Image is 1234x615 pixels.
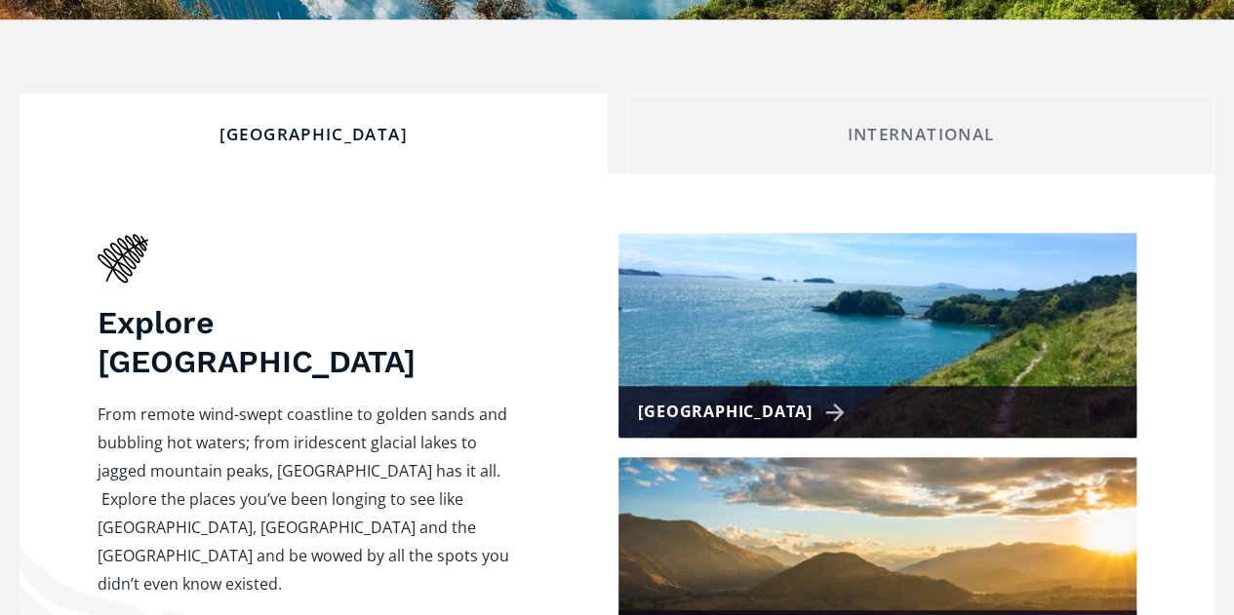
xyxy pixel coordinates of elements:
div: [GEOGRAPHIC_DATA] [638,398,852,426]
div: International [644,124,1199,145]
div: [GEOGRAPHIC_DATA] [36,124,591,145]
h3: Explore [GEOGRAPHIC_DATA] [98,303,521,381]
p: From remote wind-swept coastline to golden sands and bubbling hot waters; from iridescent glacial... [98,401,521,598]
a: [GEOGRAPHIC_DATA] [618,233,1136,438]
